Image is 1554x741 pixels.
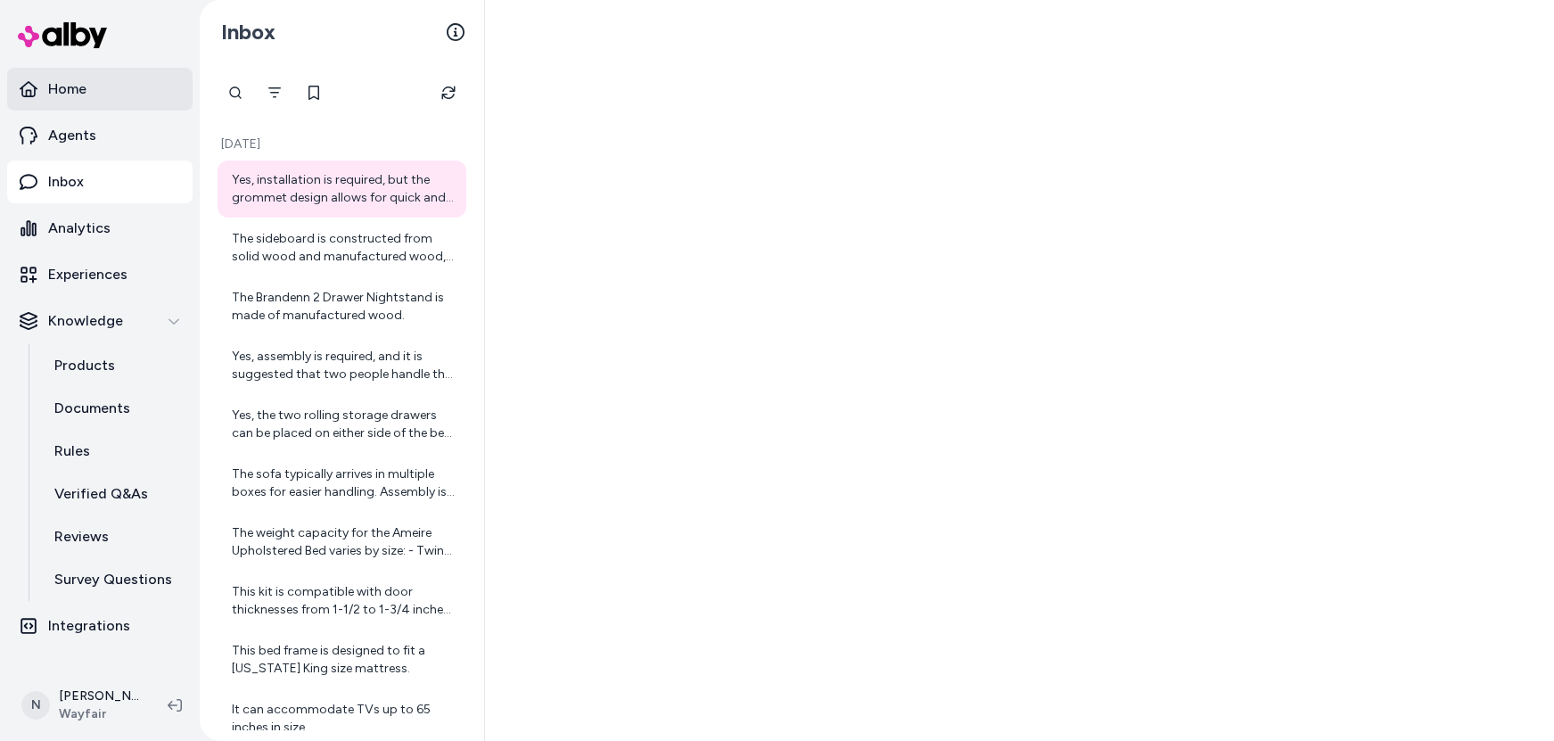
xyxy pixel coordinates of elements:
p: Survey Questions [54,569,172,590]
a: Survey Questions [37,558,193,601]
button: N[PERSON_NAME]Wayfair [11,677,153,734]
p: Agents [48,125,96,146]
a: Products [37,344,193,387]
a: This kit is compatible with door thicknesses from 1-1/2 to 1-3/4 inches. If your door thickness i... [218,572,466,630]
p: [DATE] [218,136,466,153]
a: The sofa typically arrives in multiple boxes for easier handling. Assembly is required upon deliv... [218,455,466,512]
a: This bed frame is designed to fit a [US_STATE] King size mattress. [218,631,466,688]
p: Verified Q&As [54,483,148,505]
p: Home [48,78,86,100]
a: The Brandenn 2 Drawer Nightstand is made of manufactured wood. [218,278,466,335]
div: Yes, assembly is required, and it is suggested that two people handle the installation. [232,348,456,383]
button: Filter [257,75,292,111]
div: The sofa typically arrives in multiple boxes for easier handling. Assembly is required upon deliv... [232,465,456,501]
p: Experiences [48,264,127,285]
a: Documents [37,387,193,430]
a: Reviews [37,515,193,558]
a: The weight capacity for the Ameire Upholstered Bed varies by size: - Twin size has a weight capac... [218,514,466,571]
a: Verified Q&As [37,473,193,515]
a: Experiences [7,253,193,296]
button: Refresh [431,75,466,111]
a: Yes, the two rolling storage drawers can be placed on either side of the bed, depending on your p... [218,396,466,453]
div: The Brandenn 2 Drawer Nightstand is made of manufactured wood. [232,289,456,325]
p: Integrations [48,615,130,637]
a: Yes, assembly is required, and it is suggested that two people handle the installation. [218,337,466,394]
div: The sideboard is constructed from solid wood and manufactured wood, specifically P2 grade MDF. Th... [232,230,456,266]
div: The weight capacity for the Ameire Upholstered Bed varies by size: - Twin size has a weight capac... [232,524,456,560]
a: Analytics [7,207,193,250]
div: This bed frame is designed to fit a [US_STATE] King size mattress. [232,642,456,678]
span: N [21,691,50,720]
a: Rules [37,430,193,473]
span: Wayfair [59,705,139,723]
p: Inbox [48,171,84,193]
a: Yes, installation is required, but the grommet design allows for quick and easy setup. [218,161,466,218]
p: Reviews [54,526,109,548]
div: Yes, the two rolling storage drawers can be placed on either side of the bed, depending on your p... [232,407,456,442]
a: The sideboard is constructed from solid wood and manufactured wood, specifically P2 grade MDF. Th... [218,219,466,276]
p: Products [54,355,115,376]
a: Inbox [7,161,193,203]
a: Integrations [7,605,193,647]
p: [PERSON_NAME] [59,687,139,705]
p: Documents [54,398,130,419]
button: Knowledge [7,300,193,342]
h2: Inbox [221,19,275,45]
p: Knowledge [48,310,123,332]
p: Rules [54,440,90,462]
div: Yes, installation is required, but the grommet design allows for quick and easy setup. [232,171,456,207]
img: alby Logo [18,22,107,48]
a: Agents [7,114,193,157]
a: Home [7,68,193,111]
p: Analytics [48,218,111,239]
div: It can accommodate TVs up to 65 inches in size. [232,701,456,737]
div: This kit is compatible with door thicknesses from 1-1/2 to 1-3/4 inches. If your door thickness i... [232,583,456,619]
